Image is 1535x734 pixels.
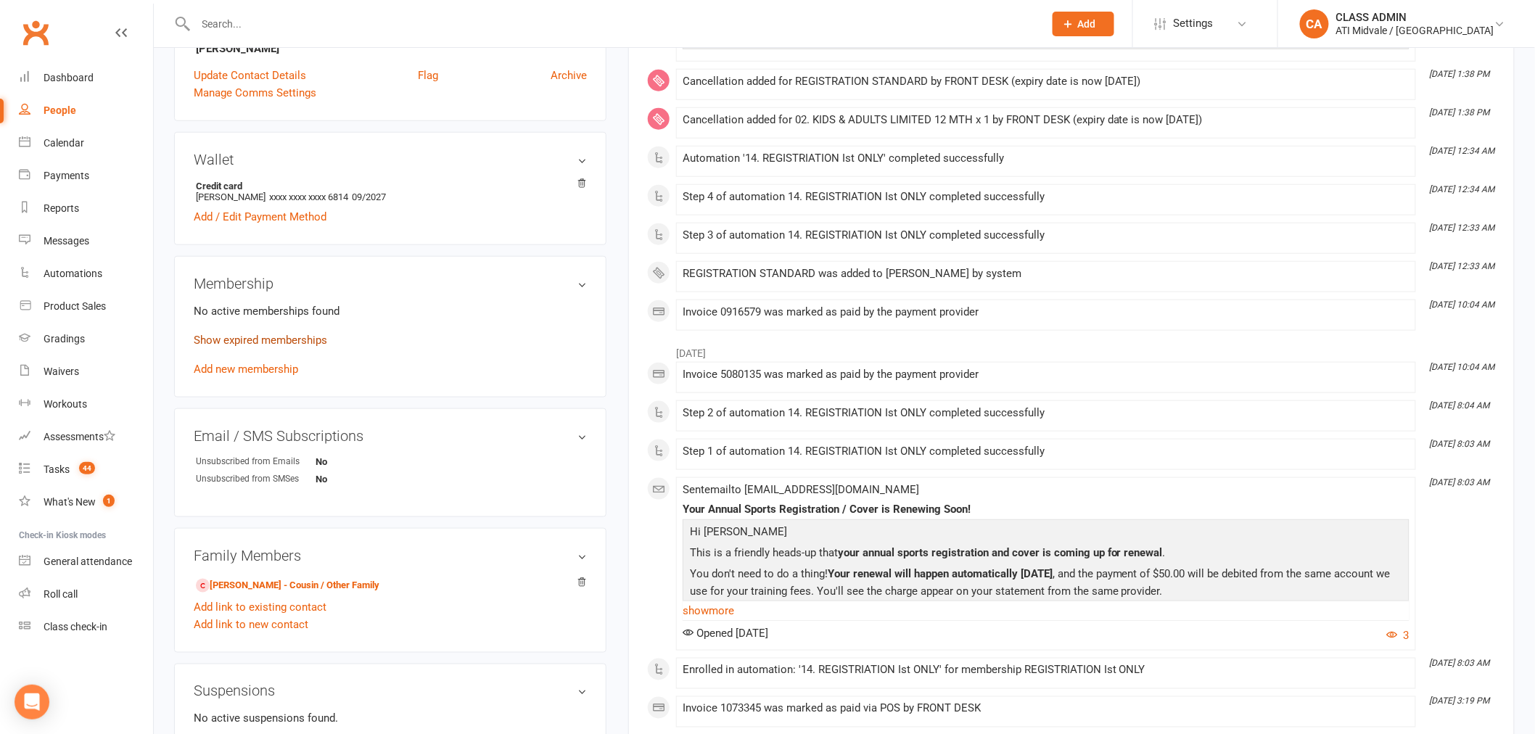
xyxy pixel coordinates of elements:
div: Assessments [44,431,115,442]
span: Opened [DATE] [683,627,768,640]
p: No active memberships found [194,302,587,320]
a: Add new membership [194,363,298,376]
i: [DATE] 3:19 PM [1430,696,1490,706]
div: Product Sales [44,300,106,312]
div: Your Annual Sports Registration / Cover is Renewing Soon! [683,503,1410,516]
a: Archive [551,67,587,84]
h3: Wallet [194,152,587,168]
span: xxxx xxxx xxxx 6814 [269,191,348,202]
div: Cancellation added for 02. KIDS & ADULTS LIMITED 12 MTH x 1 by FRONT DESK (expiry date is now [DA... [683,114,1410,126]
h3: Membership [194,276,587,292]
i: [DATE] 12:33 AM [1430,223,1495,233]
div: Step 4 of automation 14. REGISTRIATION Ist ONLY completed successfully [683,191,1410,203]
a: show more [683,601,1410,621]
i: [DATE] 10:04 AM [1430,300,1495,310]
span: 09/2027 [352,191,386,202]
h3: Suspensions [194,683,587,699]
div: Enrolled in automation: '14. REGISTRIATION Ist ONLY' for membership REGISTRIATION Ist ONLY [683,664,1410,677]
a: Manage Comms Settings [194,84,316,102]
strong: Credit card [196,181,580,191]
div: Step 2 of automation 14. REGISTRIATION Ist ONLY completed successfully [683,407,1410,419]
input: Search... [192,14,1034,34]
span: Add [1078,18,1096,30]
a: What's New1 [19,486,153,519]
i: [DATE] 10:04 AM [1430,362,1495,372]
div: Automation '14. REGISTRIATION Ist ONLY' completed successfully [683,152,1410,165]
a: Assessments [19,421,153,453]
a: Gradings [19,323,153,355]
a: Product Sales [19,290,153,323]
span: 1 [103,495,115,507]
a: Automations [19,257,153,290]
h3: Family Members [194,548,587,564]
a: Roll call [19,578,153,611]
a: Add link to new contact [194,616,308,633]
i: [DATE] 8:04 AM [1430,400,1490,411]
p: Hi [PERSON_NAME] [686,523,1406,544]
p: You don't need to do a thing! , and the payment of $50.00 will be debited from the same account w... [686,565,1406,603]
a: Tasks 44 [19,453,153,486]
h3: Email / SMS Subscriptions [194,428,587,444]
a: Show expired memberships [194,334,327,347]
li: [DATE] [647,338,1496,361]
a: Add / Edit Payment Method [194,208,326,226]
a: Clubworx [17,15,54,51]
div: Messages [44,235,89,247]
div: Reports [44,202,79,214]
strong: No [316,456,399,467]
span: Your renewal will happen automatically [DATE] [828,567,1053,580]
div: REGISTRATION STANDARD was added to [PERSON_NAME] by system [683,268,1410,280]
i: [DATE] 12:34 AM [1430,146,1495,156]
span: 44 [79,462,95,474]
p: No active suspensions found. [194,710,587,727]
div: People [44,104,76,116]
div: Open Intercom Messenger [15,685,49,719]
button: 3 [1387,627,1410,644]
div: Calendar [44,137,84,149]
a: Dashboard [19,62,153,94]
a: Update Contact Details [194,67,306,84]
a: Payments [19,160,153,192]
div: CLASS ADMIN [1336,11,1494,24]
a: Calendar [19,127,153,160]
div: Dashboard [44,72,94,83]
div: Automations [44,268,102,279]
a: Workouts [19,388,153,421]
a: People [19,94,153,127]
i: [DATE] 8:03 AM [1430,477,1490,487]
div: General attendance [44,556,132,567]
a: Messages [19,225,153,257]
div: Payments [44,170,89,181]
div: Workouts [44,398,87,410]
a: Reports [19,192,153,225]
span: Settings [1174,7,1214,40]
div: Roll call [44,588,78,600]
a: General attendance kiosk mode [19,545,153,578]
div: Gradings [44,333,85,345]
div: Cancellation added for REGISTRATION STANDARD by FRONT DESK (expiry date is now [DATE]) [683,75,1410,88]
li: [PERSON_NAME] [194,178,587,205]
div: Step 1 of automation 14. REGISTRIATION Ist ONLY completed successfully [683,445,1410,458]
div: Invoice 1073345 was marked as paid via POS by FRONT DESK [683,703,1410,715]
i: [DATE] 1:38 PM [1430,107,1490,117]
div: ATI Midvale / [GEOGRAPHIC_DATA] [1336,24,1494,37]
i: [DATE] 12:34 AM [1430,184,1495,194]
div: Invoice 5080135 was marked as paid by the payment provider [683,368,1410,381]
i: [DATE] 8:03 AM [1430,439,1490,449]
div: Step 3 of automation 14. REGISTRIATION Ist ONLY completed successfully [683,229,1410,242]
i: [DATE] 8:03 AM [1430,658,1490,668]
a: Flag [418,67,438,84]
div: What's New [44,496,96,508]
i: [DATE] 1:38 PM [1430,69,1490,79]
p: This is a friendly heads-up that . [686,544,1406,565]
div: Unsubscribed from Emails [196,455,316,469]
span: Sent email to [EMAIL_ADDRESS][DOMAIN_NAME] [683,483,919,496]
div: CA [1300,9,1329,38]
button: Add [1053,12,1114,36]
strong: No [316,474,399,484]
div: Tasks [44,463,70,475]
a: Add link to existing contact [194,598,326,616]
div: Invoice 0916579 was marked as paid by the payment provider [683,306,1410,318]
i: [DATE] 12:33 AM [1430,261,1495,271]
a: [PERSON_NAME] - Cousin / Other Family [196,578,379,593]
